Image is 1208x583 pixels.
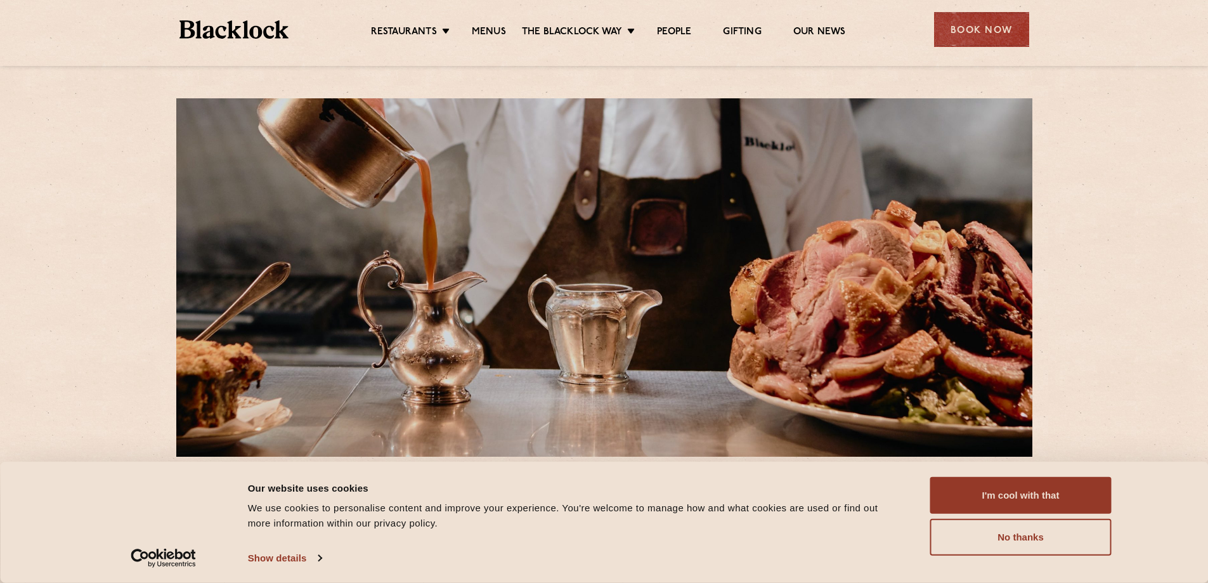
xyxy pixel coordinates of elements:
[793,26,846,40] a: Our News
[522,26,622,40] a: The Blacklock Way
[934,12,1029,47] div: Book Now
[248,549,321,568] a: Show details
[723,26,761,40] a: Gifting
[108,549,219,568] a: Usercentrics Cookiebot - opens in a new window
[657,26,691,40] a: People
[248,501,902,531] div: We use cookies to personalise content and improve your experience. You're welcome to manage how a...
[472,26,506,40] a: Menus
[930,519,1112,556] button: No thanks
[930,477,1112,514] button: I'm cool with that
[248,480,902,495] div: Our website uses cookies
[179,20,289,39] img: BL_Textured_Logo-footer-cropped.svg
[371,26,437,40] a: Restaurants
